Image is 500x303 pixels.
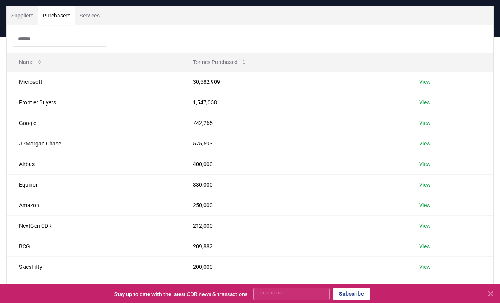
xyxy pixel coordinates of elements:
[7,236,180,256] td: BCG
[419,160,431,168] a: View
[180,71,407,92] td: 30,582,909
[419,119,431,127] a: View
[7,195,180,215] td: Amazon
[180,113,407,133] td: 742,265
[7,92,180,113] td: Frontier Buyers
[7,174,180,195] td: Equinor
[75,6,104,25] button: Services
[180,256,407,277] td: 200,000
[7,71,180,92] td: Microsoft
[180,174,407,195] td: 330,000
[7,133,180,154] td: JPMorgan Chase
[180,154,407,174] td: 400,000
[419,201,431,209] a: View
[419,242,431,250] a: View
[180,215,407,236] td: 212,000
[180,236,407,256] td: 209,882
[7,6,38,25] button: Suppliers
[419,99,431,106] a: View
[419,140,431,147] a: View
[419,222,431,230] a: View
[13,54,49,70] button: Name
[7,215,180,236] td: NextGen CDR
[7,154,180,174] td: Airbus
[180,195,407,215] td: 250,000
[419,181,431,189] a: View
[180,92,407,113] td: 1,547,058
[7,256,180,277] td: SkiesFifty
[7,113,180,133] td: Google
[419,263,431,271] a: View
[419,78,431,86] a: View
[187,54,253,70] button: Tonnes Purchased
[38,6,75,25] button: Purchasers
[180,133,407,154] td: 575,593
